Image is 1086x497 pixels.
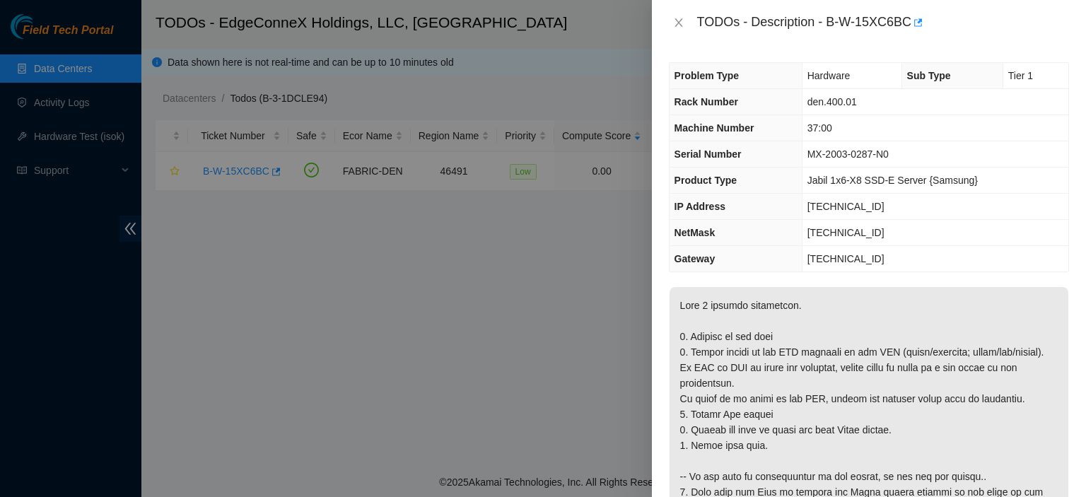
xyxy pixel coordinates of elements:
span: den.400.01 [807,96,857,107]
span: 37:00 [807,122,832,134]
span: [TECHNICAL_ID] [807,227,884,238]
span: Tier 1 [1008,70,1033,81]
span: NetMask [675,227,716,238]
span: Jabil 1x6-X8 SSD-E Server {Samsung} [807,175,978,186]
span: close [673,17,684,28]
span: MX-2003-0287-N0 [807,148,889,160]
span: Problem Type [675,70,740,81]
span: Gateway [675,253,716,264]
span: Hardware [807,70,851,81]
span: IP Address [675,201,725,212]
span: Sub Type [907,70,951,81]
div: TODOs - Description - B-W-15XC6BC [697,11,1069,34]
span: [TECHNICAL_ID] [807,253,884,264]
span: Rack Number [675,96,738,107]
span: Serial Number [675,148,742,160]
span: [TECHNICAL_ID] [807,201,884,212]
span: Machine Number [675,122,754,134]
span: Product Type [675,175,737,186]
button: Close [669,16,689,30]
